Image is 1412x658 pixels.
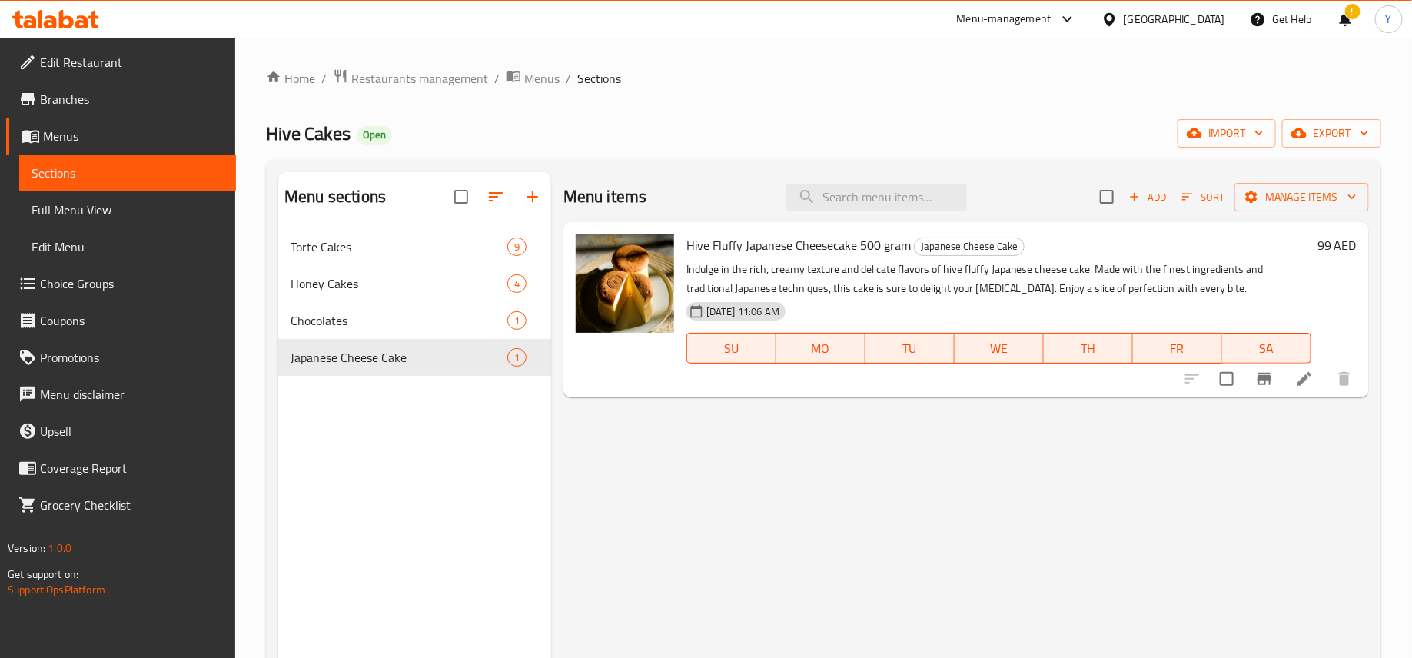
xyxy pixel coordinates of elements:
[686,260,1311,298] p: Indulge in the rich, creamy texture and delicate flavors of hive fluffy Japanese cheese cake. Mad...
[1222,333,1311,364] button: SA
[508,351,526,365] span: 1
[576,234,674,333] img: Hive Fluffy Japanese Cheesecake 500 gram
[776,333,865,364] button: MO
[19,191,236,228] a: Full Menu View
[1247,188,1357,207] span: Manage items
[1178,185,1228,209] button: Sort
[494,69,500,88] li: /
[291,274,507,293] span: Honey Cakes
[872,337,949,360] span: TU
[8,564,78,584] span: Get support on:
[321,69,327,88] li: /
[40,274,224,293] span: Choice Groups
[291,348,507,367] span: Japanese Cheese Cake
[1091,181,1123,213] span: Select section
[961,337,1038,360] span: WE
[700,304,786,319] span: [DATE] 11:06 AM
[507,311,527,330] div: items
[6,450,236,487] a: Coverage Report
[357,128,392,141] span: Open
[19,228,236,265] a: Edit Menu
[6,413,236,450] a: Upsell
[1294,124,1369,143] span: export
[1386,11,1392,28] span: Y
[40,385,224,404] span: Menu disclaimer
[1326,361,1363,397] button: delete
[19,155,236,191] a: Sections
[43,127,224,145] span: Menus
[6,265,236,302] a: Choice Groups
[32,201,224,219] span: Full Menu View
[1190,124,1264,143] span: import
[524,69,560,88] span: Menus
[40,422,224,440] span: Upsell
[563,185,647,208] h2: Menu items
[291,238,507,256] div: Torte Cakes
[6,376,236,413] a: Menu disclaimer
[6,487,236,523] a: Grocery Checklist
[266,116,351,151] span: Hive Cakes
[266,69,315,88] a: Home
[1228,337,1305,360] span: SA
[1211,363,1243,395] span: Select to update
[8,538,45,558] span: Version:
[6,302,236,339] a: Coupons
[508,240,526,254] span: 9
[508,314,526,328] span: 1
[1139,337,1216,360] span: FR
[577,69,621,88] span: Sections
[782,337,859,360] span: MO
[1123,185,1172,209] button: Add
[278,222,551,382] nav: Menu sections
[333,68,488,88] a: Restaurants management
[1050,337,1127,360] span: TH
[1282,119,1381,148] button: export
[1246,361,1283,397] button: Branch-specific-item
[266,68,1381,88] nav: breadcrumb
[278,339,551,376] div: Japanese Cheese Cake1
[32,164,224,182] span: Sections
[786,184,967,211] input: search
[1127,188,1168,206] span: Add
[865,333,955,364] button: TU
[40,53,224,71] span: Edit Restaurant
[40,459,224,477] span: Coverage Report
[957,10,1052,28] div: Menu-management
[6,118,236,155] a: Menus
[1295,370,1314,388] a: Edit menu item
[40,90,224,108] span: Branches
[1133,333,1222,364] button: FR
[6,44,236,81] a: Edit Restaurant
[291,311,507,330] span: Chocolates
[1317,234,1357,256] h6: 99 AED
[48,538,71,558] span: 1.0.0
[278,265,551,302] div: Honey Cakes4
[1124,11,1225,28] div: [GEOGRAPHIC_DATA]
[507,238,527,256] div: items
[566,69,571,88] li: /
[1172,185,1234,209] span: Sort items
[357,126,392,145] div: Open
[693,337,770,360] span: SU
[32,238,224,256] span: Edit Menu
[278,302,551,339] div: Chocolates1
[507,348,527,367] div: items
[914,238,1025,256] div: Japanese Cheese Cake
[6,339,236,376] a: Promotions
[1123,185,1172,209] span: Add item
[514,178,551,215] button: Add section
[506,68,560,88] a: Menus
[40,496,224,514] span: Grocery Checklist
[445,181,477,213] span: Select all sections
[40,348,224,367] span: Promotions
[955,333,1044,364] button: WE
[686,234,911,257] span: Hive Fluffy Japanese Cheesecake 500 gram
[278,228,551,265] div: Torte Cakes9
[1234,183,1369,211] button: Manage items
[1182,188,1224,206] span: Sort
[6,81,236,118] a: Branches
[1044,333,1133,364] button: TH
